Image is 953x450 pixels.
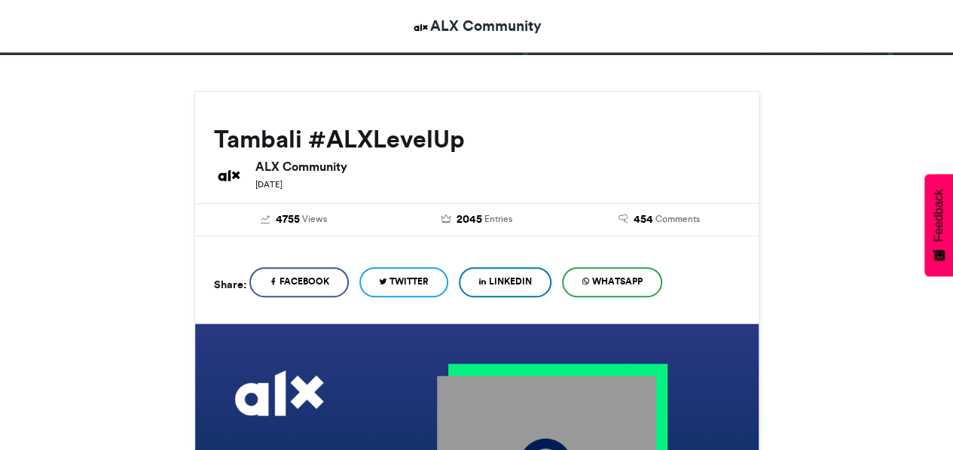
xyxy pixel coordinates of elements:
a: 4755 Views [214,211,374,228]
span: Comments [655,212,700,226]
span: 454 [634,211,653,228]
img: ALX Community [411,18,430,37]
small: [DATE] [255,179,283,190]
span: LinkedIn [489,275,532,288]
span: Facebook [279,275,329,288]
span: Entries [484,212,512,226]
a: Twitter [359,267,448,297]
span: Feedback [932,189,945,242]
button: Feedback - Show survey [924,174,953,276]
a: 454 Comments [579,211,740,228]
span: WhatsApp [592,275,643,288]
a: ALX Community [411,15,542,37]
span: 2045 [456,211,481,228]
a: WhatsApp [562,267,662,297]
a: Facebook [249,267,349,297]
span: 4755 [276,211,300,228]
span: Twitter [389,275,429,288]
h5: Share: [214,275,246,294]
h6: ALX Community [255,160,740,172]
a: LinkedIn [459,267,551,297]
span: Views [302,212,327,226]
a: 2045 Entries [396,211,557,228]
img: ALX Community [214,160,244,190]
h2: Tambali #ALXLevelUp [214,126,740,153]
